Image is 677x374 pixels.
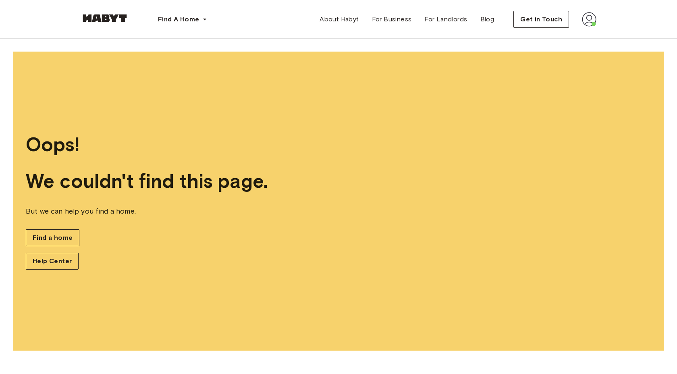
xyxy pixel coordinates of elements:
a: Blog [474,11,501,27]
span: Find A Home [158,15,199,24]
a: Help Center [26,253,79,270]
a: About Habyt [313,11,365,27]
span: About Habyt [320,15,359,24]
span: For Landlords [424,15,467,24]
span: Help Center [33,256,72,266]
a: For Landlords [418,11,473,27]
span: But we can help you find a home. [26,206,651,216]
a: For Business [365,11,418,27]
span: Find a home [33,233,73,243]
img: avatar [582,12,596,27]
span: Blog [480,15,494,24]
a: Find a home [26,229,79,246]
span: We couldn't find this page. [26,169,651,193]
img: Habyt [81,14,129,22]
button: Get in Touch [513,11,569,28]
span: For Business [372,15,412,24]
span: Oops! [26,133,651,156]
button: Find A Home [152,11,214,27]
span: Get in Touch [520,15,562,24]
